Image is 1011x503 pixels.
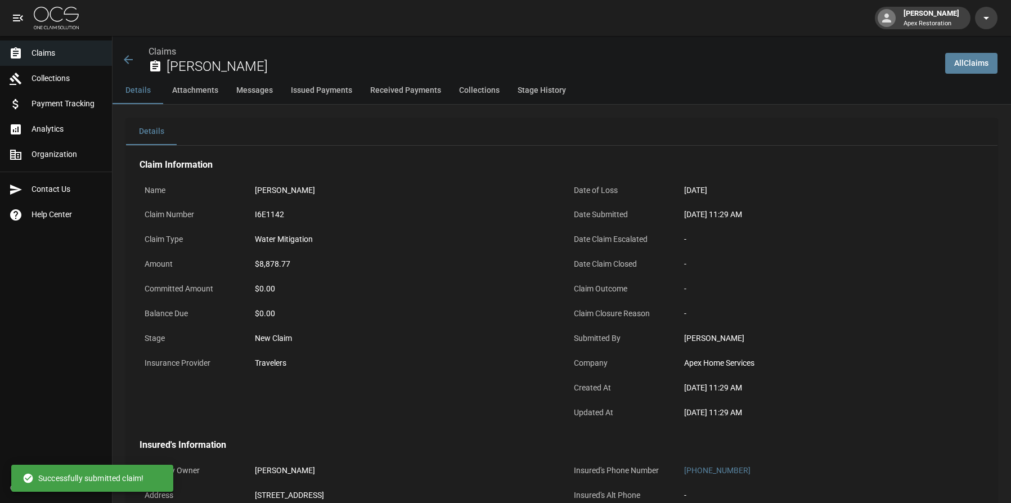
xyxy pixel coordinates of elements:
button: Attachments [163,77,227,104]
h4: Claim Information [140,159,984,170]
button: Details [126,118,177,145]
p: Name [140,179,241,201]
nav: breadcrumb [149,45,936,59]
button: Messages [227,77,282,104]
p: Date Claim Closed [569,253,670,275]
button: Collections [450,77,509,104]
div: anchor tabs [113,77,1011,104]
div: - [684,233,979,245]
div: - [684,258,979,270]
span: Organization [32,149,103,160]
p: Property Owner [140,460,241,482]
p: Balance Due [140,303,241,325]
p: Date Submitted [569,204,670,226]
div: $0.00 [255,308,550,320]
div: [DATE] [684,185,707,196]
p: Committed Amount [140,278,241,300]
div: [DATE] 11:29 AM [684,209,979,221]
span: Payment Tracking [32,98,103,110]
p: Claim Number [140,204,241,226]
div: [DATE] 11:29 AM [684,382,979,394]
p: Claim Outcome [569,278,670,300]
p: Date Claim Escalated [569,228,670,250]
a: [PHONE_NUMBER] [684,466,751,475]
div: [PERSON_NAME] [684,333,979,344]
div: New Claim [255,333,550,344]
p: Created At [569,377,670,399]
img: ocs-logo-white-transparent.png [34,7,79,29]
p: Date of Loss [569,179,670,201]
p: Apex Restoration [904,19,959,29]
div: Apex Home Services [684,357,979,369]
a: Claims [149,46,176,57]
div: $8,878.77 [255,258,290,270]
p: Company [569,352,670,374]
button: Details [113,77,163,104]
div: - [684,489,686,501]
div: [STREET_ADDRESS] [255,489,380,501]
div: I6E1142 [255,209,284,221]
div: [PERSON_NAME] [899,8,964,28]
div: [DATE] 11:29 AM [684,407,979,419]
p: Stage [140,327,241,349]
p: Submitted By [569,327,670,349]
div: [PERSON_NAME] [255,185,315,196]
button: Received Payments [361,77,450,104]
span: Analytics [32,123,103,135]
p: Claim Type [140,228,241,250]
button: Stage History [509,77,575,104]
div: - [684,283,979,295]
div: - [684,308,979,320]
div: Successfully submitted claim! [23,468,143,488]
span: Help Center [32,209,103,221]
p: Amount [140,253,241,275]
div: Travelers [255,357,286,369]
p: Updated At [569,402,670,424]
p: Claim Closure Reason [569,303,670,325]
div: details tabs [126,118,997,145]
a: AllClaims [945,53,997,74]
p: Insured's Phone Number [569,460,670,482]
div: [PERSON_NAME] [255,465,315,477]
span: Contact Us [32,183,103,195]
div: Water Mitigation [255,233,313,245]
p: Insurance Provider [140,352,241,374]
button: Issued Payments [282,77,361,104]
div: $0.00 [255,283,550,295]
button: open drawer [7,7,29,29]
h2: [PERSON_NAME] [167,59,936,75]
div: © 2025 One Claim Solution [10,482,102,493]
span: Claims [32,47,103,59]
h4: Insured's Information [140,439,984,451]
span: Collections [32,73,103,84]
